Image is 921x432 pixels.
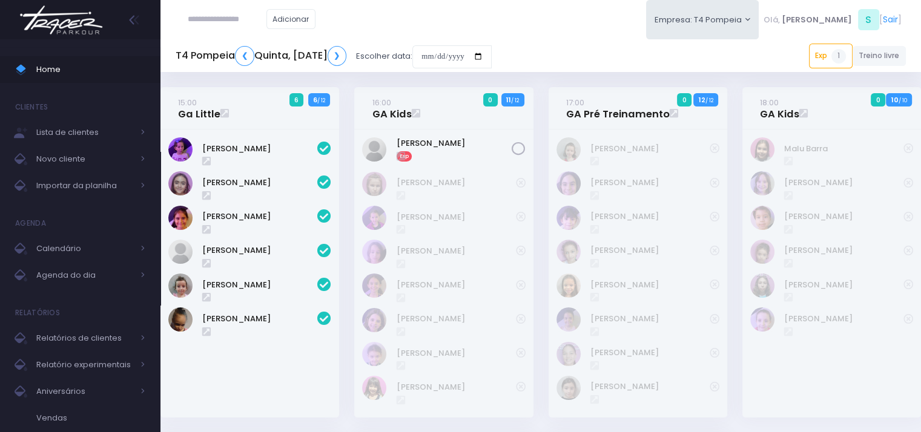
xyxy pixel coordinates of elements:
strong: 6 [313,95,317,105]
a: Sair [883,13,898,26]
a: [PERSON_NAME] [397,279,516,291]
small: 16:00 [372,97,391,108]
span: Olá, [764,14,780,26]
a: ❮ [235,46,254,66]
img: Lara Souza [362,273,386,298]
a: 15:00Ga Little [178,96,220,120]
span: Home [36,62,145,77]
span: Importar da planilha [36,178,133,194]
small: 15:00 [178,97,197,108]
a: [PERSON_NAME] [590,211,710,223]
img: Sarah Fernandes da Silva [556,376,581,400]
img: Melissa Gouveia [750,171,774,195]
img: Martina Hashimoto Rocha [362,376,386,400]
strong: 11 [506,95,511,105]
span: Aniversários [36,384,133,399]
a: ❯ [328,46,347,66]
a: [PERSON_NAME] [784,279,903,291]
img: Laura Novaes Abud [362,308,386,332]
span: Relatório experimentais [36,357,133,373]
img: Maria Carolina Franze Oliveira [556,342,581,366]
small: 17:00 [566,97,584,108]
span: Agenda do dia [36,267,133,283]
a: [PERSON_NAME] [784,211,903,223]
span: 0 [483,93,498,106]
img: Yumi Muller [750,206,774,230]
a: [PERSON_NAME] [590,347,710,359]
span: 6 [289,93,304,106]
small: / 12 [705,97,713,104]
a: 17:00GA Pré Treinamento [566,96,670,120]
span: [PERSON_NAME] [782,14,852,26]
a: [PERSON_NAME] [397,177,516,189]
a: [PERSON_NAME] [397,245,516,257]
a: [PERSON_NAME] [202,244,317,257]
a: [PERSON_NAME] [784,313,903,325]
strong: 12 [698,95,705,105]
a: [PERSON_NAME] [784,177,903,189]
a: [PERSON_NAME] [202,313,317,325]
h4: Agenda [15,211,46,235]
a: 18:00GA Kids [760,96,799,120]
a: [PERSON_NAME] [202,279,317,291]
img: Alice Mattos [168,137,193,162]
span: 1 [831,49,846,64]
img: Júlia Ibarrola Lima [556,273,581,298]
span: S [858,9,879,30]
div: Escolher data: [176,42,492,70]
img: Rafaella Westphalen Porto Ravasi [750,307,774,332]
img: Júlia Meneguim Merlo [168,240,193,264]
a: [PERSON_NAME] [590,279,710,291]
a: [PERSON_NAME] [590,313,710,325]
img: Mirella Figueiredo Rojas [168,273,193,298]
img: Eloah Meneguim Tenorio [168,171,193,195]
img: LIZ WHITAKER DE ALMEIDA BORGES [556,307,581,332]
img: Ana carolina marucci [556,137,581,162]
a: [PERSON_NAME] [202,211,317,223]
a: Adicionar [266,9,316,29]
small: / 12 [317,97,325,104]
img: Sophia Crispi Marques dos Santos [168,307,193,332]
img: Mariana Tamarindo de Souza [362,137,386,162]
img: Isabela dela plata souza [556,206,581,230]
img: Gabriela Jordão Natacci [362,240,386,264]
img: Antonella Rossi Paes Previtalli [556,171,581,195]
span: 0 [677,93,692,106]
a: [PERSON_NAME] [590,177,710,189]
span: Novo cliente [36,151,133,167]
a: 16:00GA Kids [372,96,412,120]
small: / 10 [899,97,907,104]
img: Liz Helvadjian [362,342,386,366]
a: [PERSON_NAME] [202,177,317,189]
span: 0 [871,93,885,106]
img: Emilia Rodrigues [750,240,774,264]
a: [PERSON_NAME] [590,143,710,155]
small: 18:00 [760,97,779,108]
a: [PERSON_NAME] [784,244,903,257]
a: [PERSON_NAME] [590,381,710,393]
h4: Relatórios [15,301,60,325]
small: / 12 [511,97,519,104]
a: [PERSON_NAME] [397,313,516,325]
span: Lista de clientes [36,125,133,140]
a: Exp1 [809,44,853,68]
h5: T4 Pompeia Quinta, [DATE] [176,46,346,66]
img: Antonia Landmann [362,172,386,196]
a: [PERSON_NAME] [202,143,317,155]
span: Vendas [36,410,145,426]
span: Relatórios de clientes [36,330,133,346]
img: Helena Ongarato Amorim Silva [168,206,193,230]
img: Filomena Caruso Grano [750,273,774,298]
strong: 10 [891,95,899,105]
a: Malu Barra [784,143,903,155]
a: [PERSON_NAME] [397,137,512,149]
a: [PERSON_NAME] [397,381,516,393]
a: [PERSON_NAME] [590,244,710,257]
img: Malu Barra Guirro [750,137,774,162]
h4: Clientes [15,95,48,119]
div: [ ] [759,6,906,33]
img: Diana Rosa Oliveira [362,206,386,230]
a: [PERSON_NAME] [397,211,516,223]
a: [PERSON_NAME] [397,347,516,359]
span: Calendário [36,241,133,257]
